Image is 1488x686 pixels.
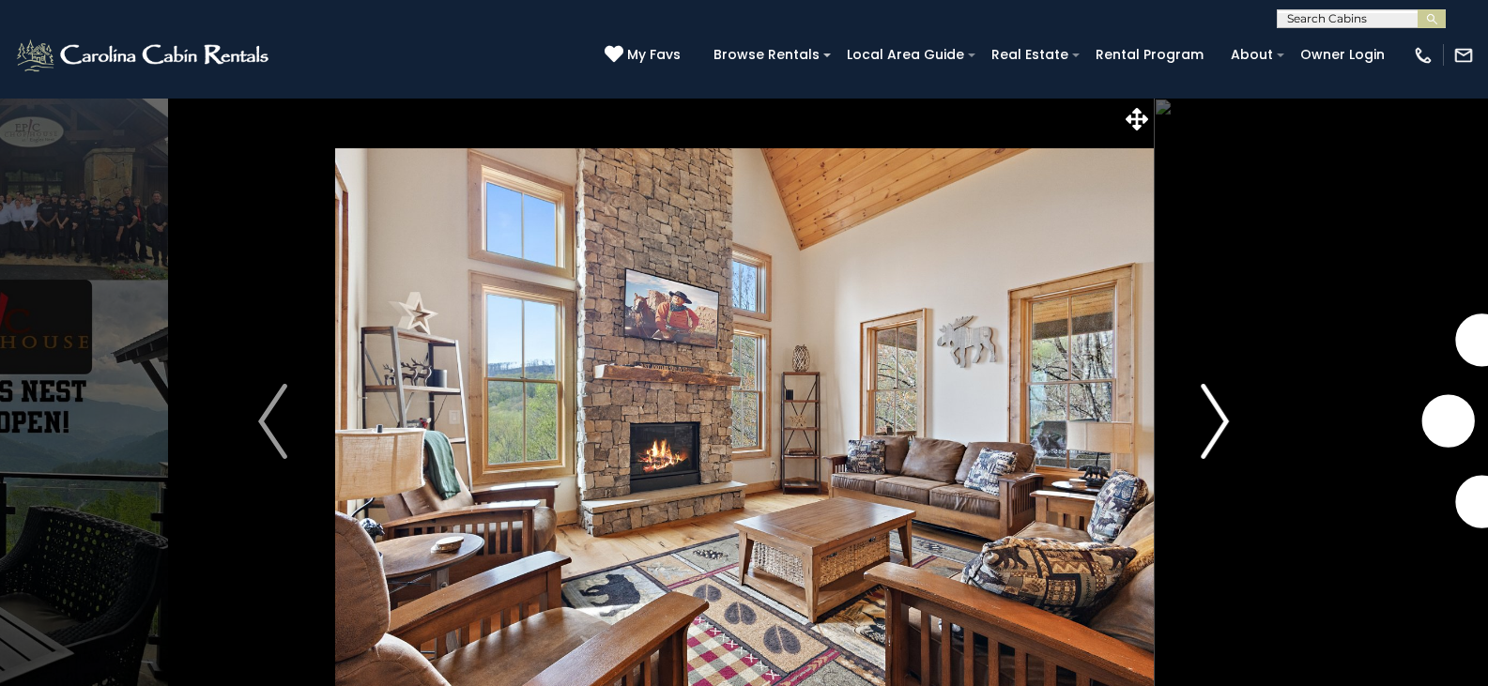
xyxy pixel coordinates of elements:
a: Owner Login [1291,40,1394,69]
a: Rental Program [1086,40,1213,69]
a: About [1221,40,1282,69]
a: Local Area Guide [837,40,974,69]
img: phone-regular-white.png [1413,45,1434,66]
img: White-1-2.png [14,37,274,74]
a: Browse Rentals [704,40,829,69]
a: Real Estate [982,40,1078,69]
img: arrow [258,384,286,459]
a: My Favs [605,45,685,66]
img: mail-regular-white.png [1453,45,1474,66]
span: My Favs [627,45,681,65]
img: arrow [1201,384,1229,459]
